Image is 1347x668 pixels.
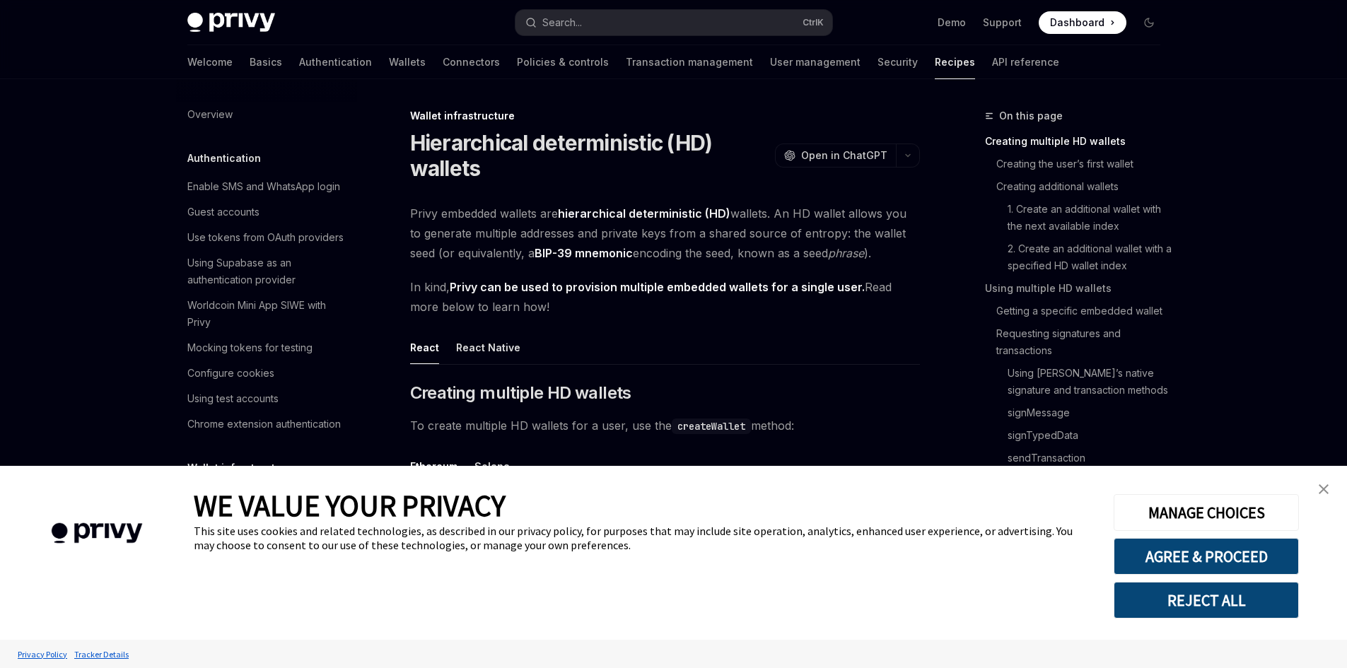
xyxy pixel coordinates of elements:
[176,411,357,437] a: Chrome extension authentication
[176,102,357,127] a: Overview
[187,297,349,331] div: Worldcoin Mini App SIWE with Privy
[176,174,357,199] a: Enable SMS and WhatsApp login
[1008,424,1172,447] a: signTypedData
[535,246,633,261] a: BIP-39 mnemonic
[176,293,357,335] a: Worldcoin Mini App SIWE with Privy
[194,487,506,524] span: WE VALUE YOUR PRIVACY
[410,109,920,123] div: Wallet infrastructure
[1008,447,1172,469] a: sendTransaction
[1008,362,1172,402] a: Using [PERSON_NAME]’s native signature and transaction methods
[985,277,1172,300] a: Using multiple HD wallets
[176,199,357,225] a: Guest accounts
[176,335,357,361] a: Mocking tokens for testing
[187,106,233,123] div: Overview
[176,225,357,250] a: Use tokens from OAuth providers
[1114,494,1299,531] button: MANAGE CHOICES
[299,45,372,79] a: Authentication
[14,642,71,667] a: Privacy Policy
[938,16,966,30] a: Demo
[996,153,1172,175] a: Creating the user’s first wallet
[803,17,824,28] span: Ctrl K
[250,45,282,79] a: Basics
[410,450,457,483] button: Ethereum
[999,107,1063,124] span: On this page
[1114,538,1299,575] button: AGREE & PROCEED
[996,175,1172,198] a: Creating additional wallets
[410,130,769,181] h1: Hierarchical deterministic (HD) wallets
[992,45,1059,79] a: API reference
[187,339,313,356] div: Mocking tokens for testing
[187,459,292,476] h5: Wallet infrastructure
[187,150,261,167] h5: Authentication
[935,45,975,79] a: Recipes
[450,280,865,294] strong: Privy can be used to provision multiple embedded wallets for a single user.
[176,250,357,293] a: Using Supabase as an authentication provider
[410,382,631,404] span: Creating multiple HD wallets
[672,418,751,434] code: createWallet
[194,524,1092,552] div: This site uses cookies and related technologies, as described in our privacy policy, for purposes...
[176,386,357,411] a: Using test accounts
[187,204,260,221] div: Guest accounts
[801,148,887,163] span: Open in ChatGPT
[21,503,173,564] img: company logo
[1008,198,1172,238] a: 1. Create an additional wallet with the next available index
[558,206,730,221] strong: hierarchical deterministic (HD)
[1050,16,1104,30] span: Dashboard
[1319,484,1329,494] img: close banner
[515,10,832,35] button: Search...CtrlK
[996,300,1172,322] a: Getting a specific embedded wallet
[187,229,344,246] div: Use tokens from OAuth providers
[176,361,357,386] a: Configure cookies
[983,16,1022,30] a: Support
[542,14,582,31] div: Search...
[187,254,349,288] div: Using Supabase as an authentication provider
[71,642,132,667] a: Tracker Details
[474,450,510,483] button: Solana
[410,204,920,263] span: Privy embedded wallets are wallets. An HD wallet allows you to generate multiple addresses and pr...
[1008,238,1172,277] a: 2. Create an additional wallet with a specified HD wallet index
[1138,11,1160,34] button: Toggle dark mode
[1310,475,1338,503] a: close banner
[517,45,609,79] a: Policies & controls
[410,416,920,435] span: To create multiple HD wallets for a user, use the method:
[1039,11,1126,34] a: Dashboard
[187,416,341,433] div: Chrome extension authentication
[410,277,920,317] span: In kind, Read more below to learn how!
[456,331,520,364] button: React Native
[389,45,426,79] a: Wallets
[775,143,896,168] button: Open in ChatGPT
[1008,402,1172,424] a: signMessage
[877,45,918,79] a: Security
[770,45,861,79] a: User management
[187,13,275,33] img: dark logo
[626,45,753,79] a: Transaction management
[187,178,340,195] div: Enable SMS and WhatsApp login
[828,246,864,260] em: phrase
[187,390,279,407] div: Using test accounts
[187,365,274,382] div: Configure cookies
[187,45,233,79] a: Welcome
[1114,582,1299,619] button: REJECT ALL
[985,130,1172,153] a: Creating multiple HD wallets
[443,45,500,79] a: Connectors
[996,322,1172,362] a: Requesting signatures and transactions
[410,331,439,364] button: React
